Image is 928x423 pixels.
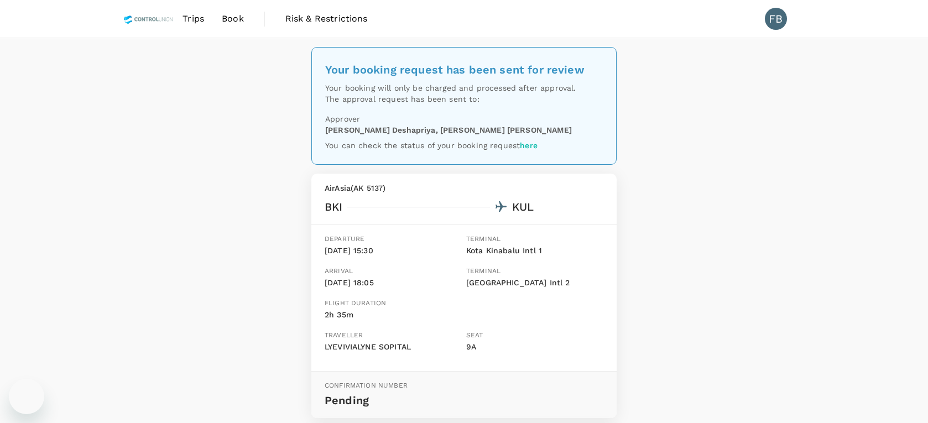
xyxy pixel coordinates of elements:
p: 9A [466,341,603,353]
p: LYEVIVIALYNE SOPITAL [325,341,462,353]
p: You can check the status of your booking request [325,140,603,151]
p: Traveller [325,330,462,341]
p: [PERSON_NAME] Deshapriya , [325,124,438,135]
p: Terminal [466,234,603,245]
p: Confirmation number [325,380,603,391]
div: KUL [512,198,534,216]
p: [GEOGRAPHIC_DATA] Intl 2 [466,277,603,289]
p: Your booking will only be charged and processed after approval. [325,82,603,93]
p: [PERSON_NAME] [PERSON_NAME] [440,124,572,135]
p: Pending [325,391,603,409]
span: Risk & Restrictions [285,12,368,25]
div: FB [765,8,787,30]
p: 2h 35m [325,309,386,321]
span: Book [222,12,244,25]
p: Departure [325,234,462,245]
p: Arrival [325,266,462,277]
div: Your booking request has been sent for review [325,61,603,79]
p: [DATE] 15:30 [325,245,462,257]
a: here [520,141,538,150]
span: Trips [183,12,204,25]
p: Seat [466,330,603,341]
div: BKI [325,198,342,216]
p: The approval request has been sent to: [325,93,603,105]
img: Control Union Malaysia Sdn. Bhd. [123,7,174,31]
p: Terminal [466,266,603,277]
iframe: Button to launch messaging window [9,379,44,414]
p: Kota Kinabalu Intl 1 [466,245,603,257]
p: Approver [325,113,603,124]
p: AirAsia ( AK 5137 ) [325,182,603,194]
p: Flight duration [325,298,386,309]
p: [DATE] 18:05 [325,277,462,289]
